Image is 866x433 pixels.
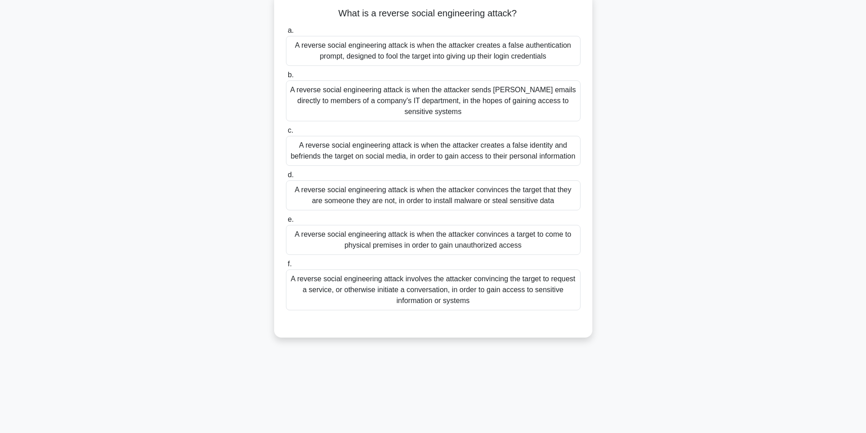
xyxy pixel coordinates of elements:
span: a. [288,26,294,34]
div: A reverse social engineering attack is when the attacker convinces the target that they are someo... [286,180,581,210]
span: c. [288,126,293,134]
span: b. [288,71,294,79]
div: A reverse social engineering attack is when the attacker convinces a target to come to physical p... [286,225,581,255]
div: A reverse social engineering attack is when the attacker creates a false identity and befriends t... [286,136,581,166]
span: e. [288,215,294,223]
span: d. [288,171,294,179]
div: A reverse social engineering attack involves the attacker convincing the target to request a serv... [286,269,581,310]
h5: What is a reverse social engineering attack? [285,8,581,20]
span: f. [288,260,292,268]
div: A reverse social engineering attack is when the attacker creates a false authentication prompt, d... [286,36,581,66]
div: A reverse social engineering attack is when the attacker sends [PERSON_NAME] emails directly to m... [286,80,581,121]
